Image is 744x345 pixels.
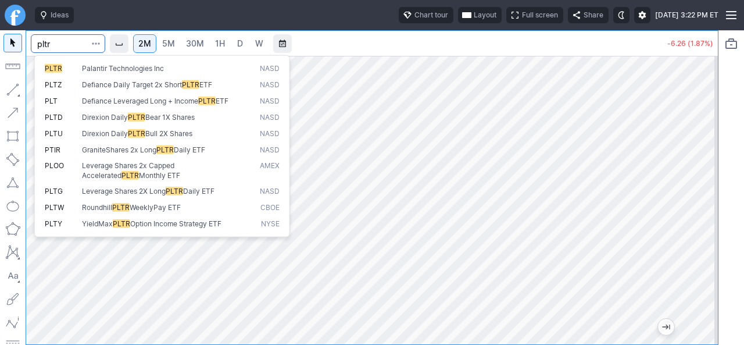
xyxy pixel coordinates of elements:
button: Mouse [3,34,22,52]
span: NASD [260,145,280,154]
button: Layout [458,7,502,23]
button: Elliott waves [3,313,22,332]
span: NYSE [261,219,280,229]
span: [DATE] 3:22 PM ET [655,9,718,21]
a: Finviz.com [5,5,26,26]
span: PLOO [45,161,64,170]
span: PLTR [45,63,62,72]
span: PTIR [45,145,60,154]
button: Jump to the most recent bar [658,319,674,335]
span: PLTG [45,186,63,195]
span: PLT [45,96,58,105]
span: Leverage Shares 2x Capped Accelerated [82,161,174,180]
span: Ideas [51,9,69,21]
a: 2M [133,34,156,53]
button: Rectangle [3,127,22,145]
span: ETF [216,96,228,105]
button: Interval [110,34,128,53]
span: 5M [162,38,175,48]
div: Search [34,55,290,237]
span: Layout [474,9,496,21]
span: NASD [260,96,280,106]
span: Direxion Daily [82,129,128,137]
span: Bull 2X Shares [145,129,192,137]
span: NASD [260,112,280,122]
button: Brush [3,290,22,308]
span: PLTR [121,170,139,179]
span: PLTR [198,96,216,105]
span: Bear 1X Shares [145,112,195,121]
span: Daily ETF [174,145,205,154]
span: PLTR [166,186,183,195]
span: Chart tour [414,9,448,21]
span: PLTZ [45,80,62,88]
a: 1H [210,34,230,53]
span: Share [584,9,603,21]
button: Chart tour [399,7,453,23]
button: Line [3,80,22,99]
button: XABCD [3,243,22,262]
span: PLTR [112,202,130,211]
span: D [237,38,243,48]
button: Full screen [506,7,563,23]
button: Arrow [3,104,22,122]
button: Ellipse [3,197,22,215]
span: PLTW [45,202,64,211]
span: YieldMax [82,219,113,227]
span: PLTR [128,129,145,137]
button: Rotated rectangle [3,150,22,169]
span: Daily ETF [183,186,214,195]
span: NASD [260,63,280,73]
span: Defiance Daily Target 2x Short [82,80,182,88]
span: NASD [260,129,280,138]
span: NASD [260,80,280,90]
span: PLTR [156,145,174,154]
button: Measure [3,57,22,76]
span: WeeklyPay ETF [130,202,181,211]
button: Search [88,34,104,53]
span: ETF [199,80,212,88]
span: Option Income Strategy ETF [130,219,221,227]
button: Range [273,34,292,53]
span: Full screen [522,9,558,21]
span: W [255,38,263,48]
button: Toggle dark mode [613,7,629,23]
span: Leverage Shares 2X Long [82,186,166,195]
input: Search [31,34,105,53]
button: Polygon [3,220,22,239]
span: PLTR [128,112,145,121]
button: Share [568,7,609,23]
button: Settings [634,7,650,23]
p: -6.26 (1.87%) [667,40,713,47]
span: Roundhill [82,202,112,211]
span: 2M [138,38,151,48]
button: Portfolio watchlist [722,34,741,53]
span: PLTY [45,219,62,227]
span: PLTR [182,80,199,88]
span: PLTD [45,112,63,121]
button: Text [3,266,22,285]
a: 30M [181,34,209,53]
span: AMEX [260,161,280,180]
span: Monthly ETF [139,170,180,179]
span: Defiance Leveraged Long + Income [82,96,198,105]
span: CBOE [260,202,280,212]
span: 1H [215,38,225,48]
button: Triangle [3,173,22,192]
a: W [250,34,269,53]
a: 5M [157,34,180,53]
span: PLTU [45,129,63,137]
button: Ideas [35,7,74,23]
span: 30M [186,38,204,48]
span: GraniteShares 2x Long [82,145,156,154]
span: Palantir Technologies Inc [82,63,164,72]
span: NASD [260,186,280,196]
a: D [231,34,249,53]
span: Direxion Daily [82,112,128,121]
span: PLTR [113,219,130,227]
